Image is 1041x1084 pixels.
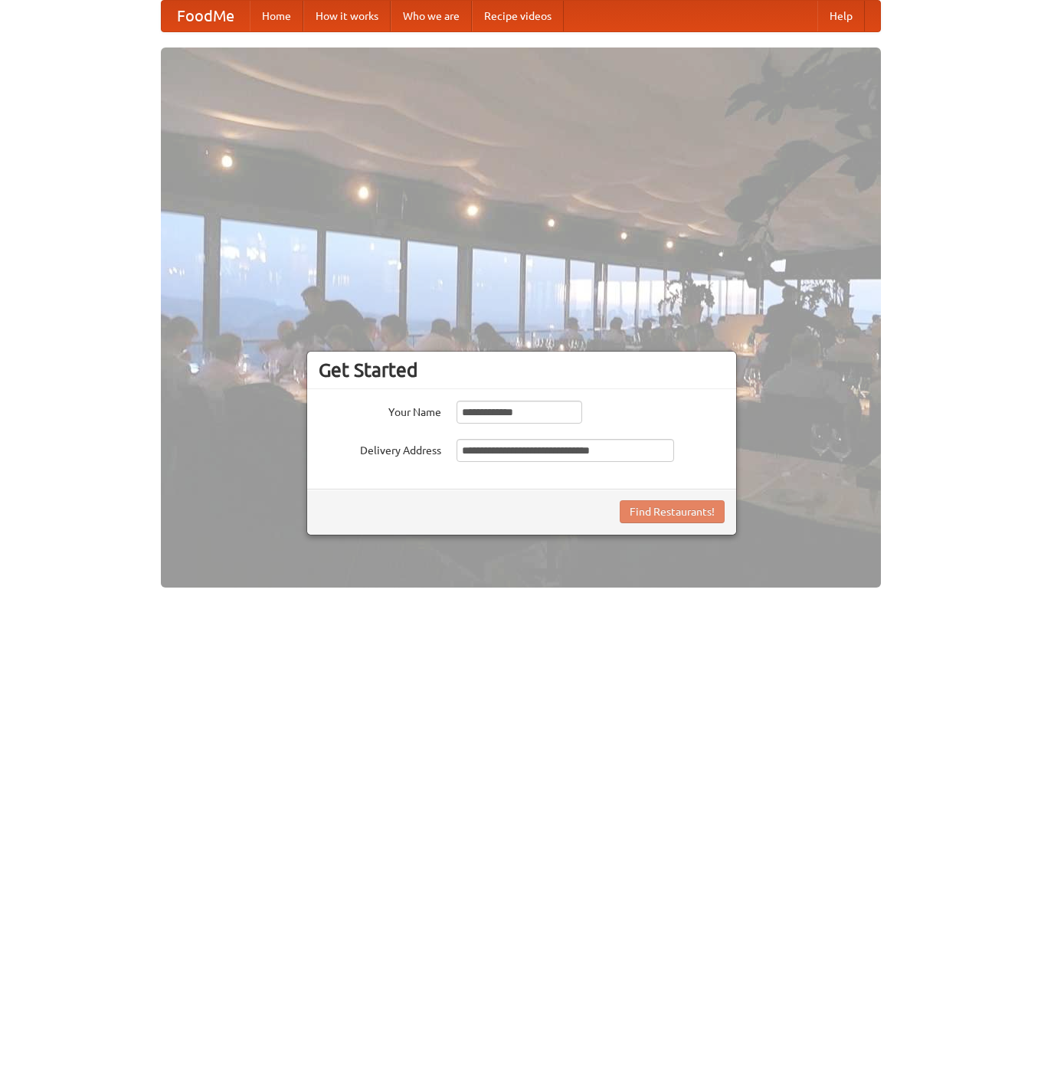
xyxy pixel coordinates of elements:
[472,1,564,31] a: Recipe videos
[319,401,441,420] label: Your Name
[162,1,250,31] a: FoodMe
[303,1,391,31] a: How it works
[620,500,725,523] button: Find Restaurants!
[817,1,865,31] a: Help
[250,1,303,31] a: Home
[319,439,441,458] label: Delivery Address
[391,1,472,31] a: Who we are
[319,359,725,382] h3: Get Started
